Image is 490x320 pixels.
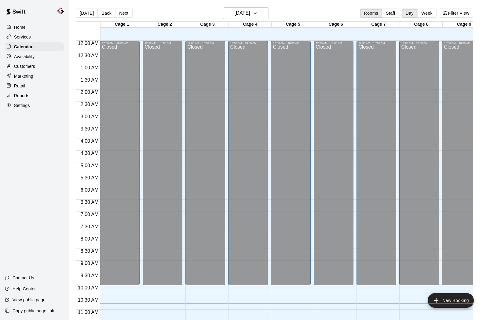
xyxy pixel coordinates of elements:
div: Cage 3 [186,22,229,28]
div: 12:00 AM – 10:00 AM [358,42,394,45]
div: Cage 2 [143,22,186,28]
div: 12:00 AM – 10:00 AM [401,42,437,45]
button: Back [97,9,115,18]
a: Home [5,23,64,32]
a: Availability [5,52,64,61]
p: Reports [14,93,29,99]
span: 3:00 AM [79,114,100,119]
button: Next [115,9,132,18]
div: 12:00 AM – 10:00 AM: Closed [442,41,482,285]
span: 8:30 AM [79,248,100,254]
div: Closed [187,45,223,287]
p: Settings [14,102,30,109]
button: Rooms [360,9,382,18]
button: Day [402,9,418,18]
div: 12:00 AM – 10:00 AM: Closed [314,41,353,285]
span: 12:00 AM [76,41,100,46]
div: 12:00 AM – 10:00 AM [187,42,223,45]
div: Closed [102,45,138,287]
span: 7:00 AM [79,212,100,217]
span: 5:30 AM [79,175,100,180]
div: Cage 1 [101,22,143,28]
p: Home [14,24,26,30]
a: Settings [5,101,64,110]
div: 12:00 AM – 10:00 AM: Closed [100,41,140,285]
div: Cage 8 [400,22,443,28]
div: 12:00 AM – 10:00 AM [316,42,352,45]
a: Retail [5,81,64,90]
div: Closed [273,45,309,287]
div: 12:00 AM – 10:00 AM: Closed [357,41,396,285]
div: Closed [144,45,181,287]
span: 9:30 AM [79,273,100,278]
span: 9:00 AM [79,261,100,266]
p: Availability [14,53,35,60]
span: 1:00 AM [79,65,100,70]
div: Closed [444,45,480,287]
span: 10:30 AM [76,297,100,303]
a: Services [5,32,64,42]
button: Filter View [439,9,473,18]
div: 12:00 AM – 10:00 AM: Closed [399,41,439,285]
div: 12:00 AM – 10:00 AM: Closed [228,41,268,285]
span: 2:30 AM [79,102,100,107]
div: Cage 6 [314,22,357,28]
div: Cage 5 [272,22,314,28]
p: Marketing [14,73,33,79]
a: Marketing [5,72,64,81]
span: 7:30 AM [79,224,100,229]
span: 2:00 AM [79,90,100,95]
div: 12:00 AM – 10:00 AM [230,42,266,45]
div: Closed [358,45,394,287]
p: Customers [14,63,35,69]
button: Week [417,9,437,18]
span: 4:30 AM [79,151,100,156]
p: Services [14,34,31,40]
div: Closed [316,45,352,287]
img: Mike Colangelo (Owner) [57,7,64,15]
p: Help Center [13,286,36,292]
span: 6:00 AM [79,187,100,193]
p: Calendar [14,44,33,50]
button: [DATE] [76,9,98,18]
span: 10:00 AM [76,285,100,290]
span: 3:30 AM [79,126,100,131]
div: Closed [401,45,437,287]
a: Reports [5,91,64,100]
div: Mike Colangelo (Owner) [56,5,69,17]
p: View public page [13,297,46,303]
span: 8:00 AM [79,236,100,241]
a: Customers [5,62,64,71]
p: Copy public page link [13,308,54,314]
div: 12:00 AM – 10:00 AM: Closed [143,41,182,285]
button: [DATE] [223,7,269,19]
div: Cage 4 [229,22,272,28]
div: Cage 7 [357,22,400,28]
a: Calendar [5,42,64,51]
div: 12:00 AM – 10:00 AM: Closed [185,41,225,285]
button: add [428,293,474,308]
span: 11:00 AM [76,310,100,315]
div: Closed [230,45,266,287]
span: 12:30 AM [76,53,100,58]
span: 1:30 AM [79,77,100,83]
div: 12:00 AM – 10:00 AM: Closed [271,41,311,285]
div: 12:00 AM – 10:00 AM [444,42,480,45]
p: Contact Us [13,275,34,281]
span: 5:00 AM [79,163,100,168]
p: Retail [14,83,25,89]
span: 4:00 AM [79,138,100,144]
div: 12:00 AM – 10:00 AM [102,42,138,45]
span: 6:30 AM [79,200,100,205]
div: Cage 9 [443,22,485,28]
button: Staff [382,9,399,18]
div: 12:00 AM – 10:00 AM [273,42,309,45]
